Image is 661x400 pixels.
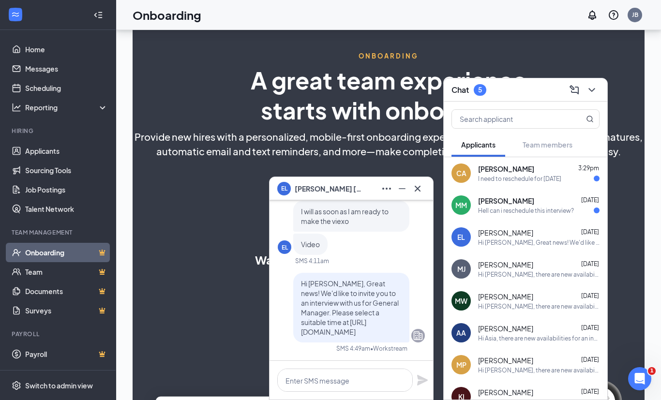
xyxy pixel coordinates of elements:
span: [DATE] [581,260,599,267]
iframe: Intercom live chat [628,367,651,390]
a: Home [25,40,108,59]
svg: Settings [12,381,21,390]
div: EL [282,243,288,252]
a: Messages [25,59,108,78]
svg: ComposeMessage [569,84,580,96]
span: Applicants [461,140,496,149]
a: OnboardingCrown [25,243,108,262]
span: 1 [648,367,656,375]
div: Reporting [25,103,108,112]
span: [DATE] [581,324,599,331]
div: Hi Asia, there are new availabilities for an interview. This is a reminder to schedule your inter... [478,334,600,342]
div: SMS 4:49am [336,344,370,353]
svg: MagnifyingGlass [586,115,594,123]
button: Cross [410,181,425,196]
div: Hi [PERSON_NAME], there are new availabilities for an interview. This is a reminder to schedule y... [478,302,600,311]
span: [PERSON_NAME] [478,356,533,365]
div: SMS 4:11am [295,257,329,265]
a: SurveysCrown [25,301,108,320]
span: Video [301,240,320,249]
div: Switch to admin view [25,381,93,390]
span: Provide new hires with a personalized, mobile-first onboarding experience. Digital forms, electro... [135,130,643,144]
div: Hell can i reschedule this interview? [478,207,574,215]
span: I will as soon as I am ready to make the viexo [301,207,389,225]
span: Want to learn more? [255,251,368,268]
svg: WorkstreamLogo [11,10,20,19]
div: I need to reschedule for [DATE] [478,175,561,183]
div: JB [632,11,638,19]
div: 5 [478,86,482,94]
svg: Ellipses [381,183,392,194]
svg: ChevronDown [586,84,598,96]
span: A great team experience [251,65,526,95]
a: Job Postings [25,180,108,199]
span: starts with onboarding [261,95,516,125]
svg: Plane [417,374,428,386]
span: [PERSON_NAME] [478,324,533,333]
svg: Analysis [12,103,21,112]
span: • Workstream [370,344,407,353]
svg: Notifications [586,9,598,21]
svg: QuestionInfo [608,9,619,21]
span: [PERSON_NAME] [PERSON_NAME] [295,183,362,194]
svg: Cross [412,183,423,194]
div: MW [455,296,467,306]
span: [DATE] [581,196,599,204]
span: [PERSON_NAME] [478,387,533,397]
span: Hi [PERSON_NAME], Great news! We'd like to invite you to an interview with us for General Manager... [301,279,399,336]
button: ChevronDown [584,82,600,98]
button: ComposeMessage [567,82,582,98]
span: [DATE] [581,292,599,299]
a: Sourcing Tools [25,161,108,180]
div: AA [456,328,466,338]
a: Scheduling [25,78,108,98]
span: [PERSON_NAME] [478,164,534,174]
a: TeamCrown [25,262,108,281]
h3: Chat [451,85,469,95]
span: ONBOARDING [359,52,419,60]
div: Payroll [12,330,106,338]
span: [DATE] [581,228,599,236]
iframe: Form 1 [377,163,523,341]
input: Search applicant [452,110,567,128]
svg: Minimize [396,183,408,194]
svg: Collapse [93,10,103,20]
span: [PERSON_NAME] [478,228,533,237]
span: [DATE] [581,388,599,395]
div: CA [456,168,466,178]
span: [PERSON_NAME] [478,292,533,301]
h1: Onboarding [133,7,201,23]
div: Hiring [12,127,106,135]
a: PayrollCrown [25,344,108,364]
div: Hi [PERSON_NAME], Great news! We'd like to invite you to an interview with us for General Manager... [478,238,600,247]
span: automatic email and text reminders, and more—make completing new hire paperwork quick and easy. [156,144,621,159]
div: Hi [PERSON_NAME], there are new availabilities for an interview. This is a reminder to schedule y... [478,270,600,279]
button: Ellipses [379,181,394,196]
button: Minimize [394,181,410,196]
span: [PERSON_NAME] [478,260,533,269]
div: MM [455,200,467,210]
a: Talent Network [25,199,108,219]
span: 3:29pm [578,164,599,172]
span: [PERSON_NAME] [478,196,534,206]
a: DocumentsCrown [25,281,108,301]
div: MP [456,360,466,370]
div: Team Management [12,228,106,237]
span: Team members [523,140,572,149]
span: [DATE] [581,356,599,363]
div: MJ [457,264,466,274]
div: EL [457,232,465,242]
svg: Company [412,330,424,341]
a: Applicants [25,141,108,161]
div: Hi [PERSON_NAME], there are new availabilities for an interview. This is a reminder to schedule y... [478,366,600,374]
